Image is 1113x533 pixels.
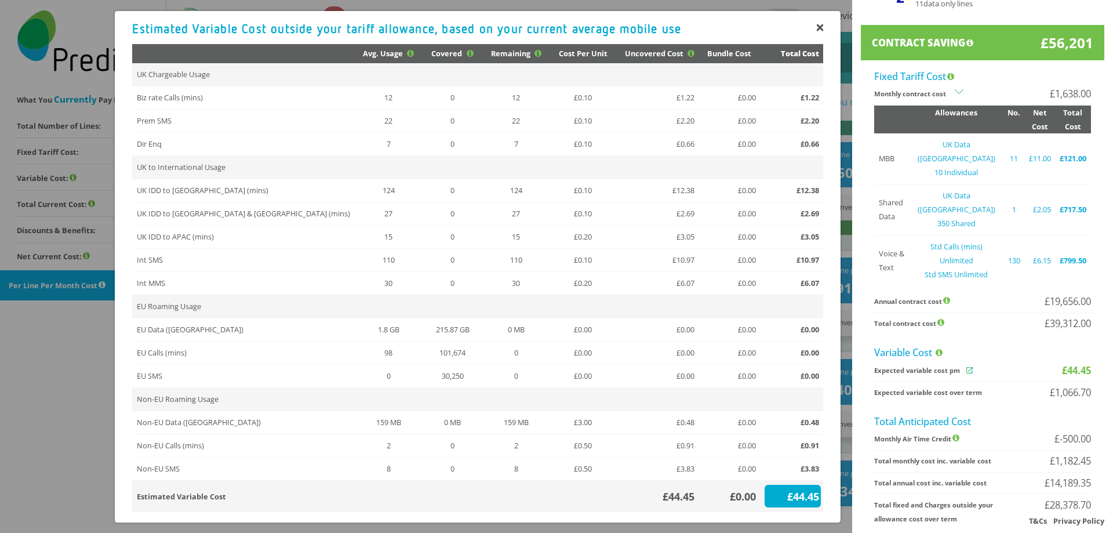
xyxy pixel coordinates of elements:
[132,63,354,86] td: UK Chargeable Usage
[874,386,1049,400] span: Expected variable cost over term
[550,318,616,341] td: £0.00
[482,225,550,248] td: 15
[550,248,616,271] td: £0.10
[550,225,616,248] td: £0.20
[132,271,354,295] td: Int MMS
[550,364,616,387] td: £0.00
[354,341,423,364] td: 98
[1062,364,1091,378] span: £44.45
[699,364,760,387] td: £0.00
[914,188,999,230] div: UK Data ([GEOGRAPHIC_DATA]) 350 Shared
[1029,202,1051,216] div: £2.05
[616,271,699,295] td: £6.07
[132,179,354,202] td: UK IDD to [GEOGRAPHIC_DATA] (mins)
[354,86,423,109] td: 12
[699,179,760,202] td: £0.00
[132,318,354,341] td: EU Data ([GEOGRAPHIC_DATA])
[699,271,760,295] td: £0.00
[765,485,821,507] div: £44.45
[354,411,423,434] td: 159 MB
[132,411,354,434] td: Non-EU Data ([GEOGRAPHIC_DATA])
[707,46,751,60] div: Bundle Cost
[550,179,616,202] td: £0.10
[874,414,1090,429] div: Total Anticipated Cost
[760,86,823,109] td: £1.22
[1060,151,1086,165] div: £121.00
[760,202,823,225] td: £2.69
[1045,476,1091,490] span: £14,189.35
[423,318,482,341] td: 215.87 GB
[760,109,823,132] td: £2.20
[423,248,482,271] td: 0
[616,109,699,132] td: £2.20
[620,490,696,503] div: £44.45
[1050,454,1091,468] span: £1,182.45
[699,202,760,225] td: £0.00
[760,434,823,457] td: £0.91
[482,86,550,109] td: 12
[132,109,354,132] td: Prem SMS
[760,179,823,202] td: £12.38
[1060,202,1086,216] div: £717.50
[616,179,699,202] td: £12.38
[423,411,482,434] td: 0 MB
[132,132,354,155] td: Dir Enq
[132,364,354,387] td: EU SMS
[699,225,760,248] td: £0.00
[482,202,550,225] td: 27
[1053,516,1104,526] a: Privacy Policy
[423,225,482,248] td: 0
[423,202,482,225] td: 0
[616,457,699,480] td: £3.83
[616,132,699,155] td: £0.66
[132,387,354,411] td: Non-EU Roaming Usage
[760,132,823,155] td: £0.66
[132,480,354,512] td: Estimated Variable Cost
[550,434,616,457] td: £0.50
[482,132,550,155] td: 7
[699,132,760,155] td: £0.00
[1050,87,1091,101] span: £1,638.00
[872,36,1041,50] div: CONTRACT SAVING
[1054,432,1091,446] span: £-500.00
[423,86,482,109] td: 0
[699,109,760,132] td: £0.00
[482,364,550,387] td: 0
[354,132,423,155] td: 7
[132,21,823,35] div: Estimated Variable Cost outside your tariff allowance, based on your current average mobile use
[431,46,473,60] div: Covered
[482,411,550,434] td: 159 MB
[760,457,823,480] td: £3.83
[550,132,616,155] td: £0.10
[423,109,482,132] td: 0
[482,179,550,202] td: 124
[879,151,905,165] div: MBB
[616,248,699,271] td: £10.97
[616,86,699,109] td: £1.22
[616,434,699,457] td: £0.91
[354,434,423,457] td: 2
[423,132,482,155] td: 0
[914,137,999,179] div: UK Data ([GEOGRAPHIC_DATA]) 10 Individual
[699,248,760,271] td: £0.00
[699,457,760,480] td: £0.00
[914,267,999,281] div: Std SMS Unlimited
[699,411,760,434] td: £0.00
[132,457,354,480] td: Non-EU SMS
[1029,516,1047,526] a: T&Cs
[760,271,823,295] td: £6.07
[1029,151,1051,165] div: £11.00
[1060,253,1086,267] div: £799.50
[699,318,760,341] td: £0.00
[423,434,482,457] td: 0
[760,225,823,248] td: £3.05
[550,109,616,132] td: £0.10
[616,202,699,225] td: £2.69
[874,295,1044,309] span: Annual contract cost
[874,317,1044,331] span: Total contract cost
[874,454,1049,468] span: Total monthly cost inc. variable cost
[132,86,354,109] td: Biz rate Calls (mins)
[482,341,550,364] td: 0
[874,432,1054,446] span: Monthly Air Time Credit
[550,271,616,295] td: £0.20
